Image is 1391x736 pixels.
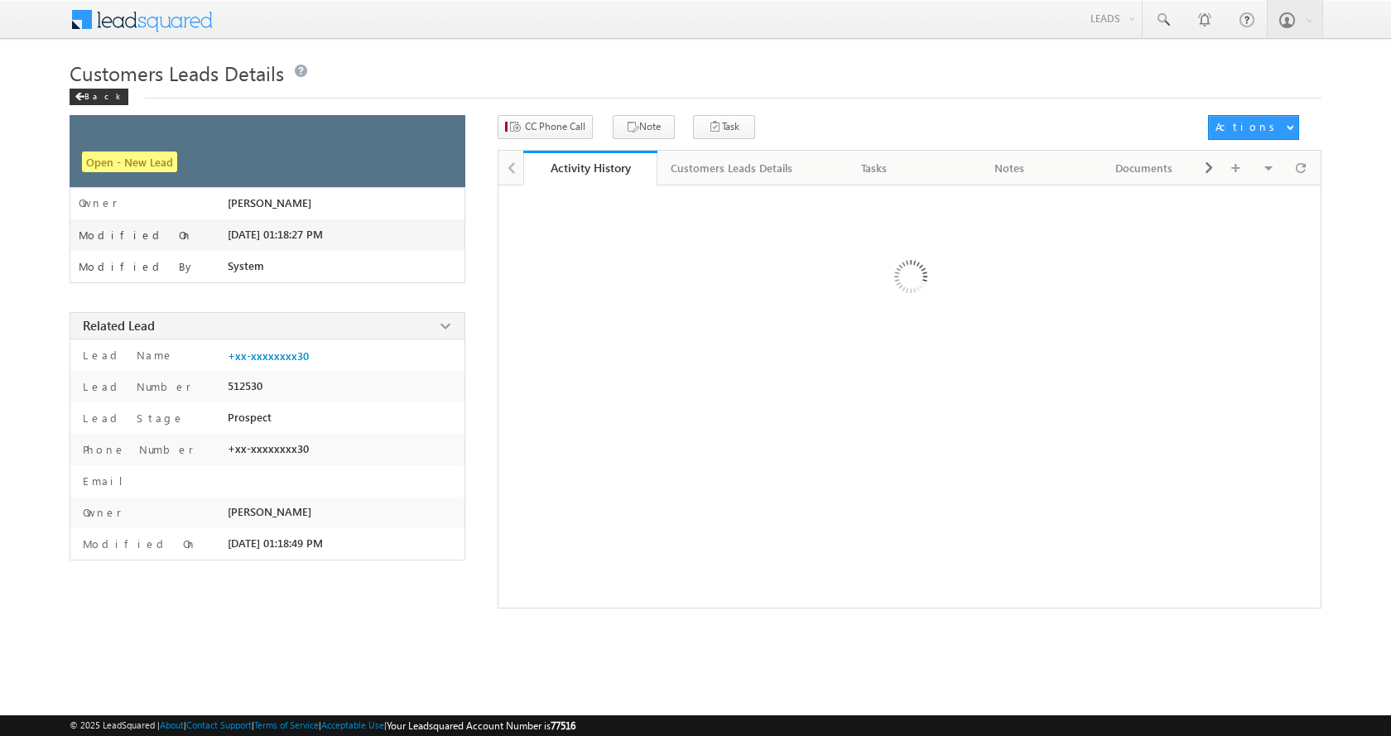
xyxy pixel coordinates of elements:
[824,194,995,365] img: Loading ...
[79,228,193,242] label: Modified On
[693,115,755,139] button: Task
[1090,158,1197,178] div: Documents
[70,60,284,86] span: Customers Leads Details
[254,719,319,730] a: Terms of Service
[79,474,136,488] label: Email
[228,536,323,550] span: [DATE] 01:18:49 PM
[1077,151,1212,185] a: Documents
[79,348,174,363] label: Lead Name
[79,411,185,426] label: Lead Stage
[228,196,311,209] span: [PERSON_NAME]
[228,349,309,363] a: +xx-xxxxxxxx30
[228,411,272,424] span: Prospect
[79,442,194,457] label: Phone Number
[228,228,323,241] span: [DATE] 01:18:27 PM
[82,152,177,172] span: Open - New Lead
[613,115,675,139] button: Note
[1215,119,1281,134] div: Actions
[70,89,128,105] div: Back
[955,158,1062,178] div: Notes
[536,160,646,176] div: Activity History
[821,158,927,178] div: Tasks
[228,505,311,518] span: [PERSON_NAME]
[525,119,585,134] span: CC Phone Call
[671,158,792,178] div: Customers Leads Details
[387,719,575,732] span: Your Leadsquared Account Number is
[321,719,384,730] a: Acceptable Use
[79,196,118,209] label: Owner
[523,151,658,185] a: Activity History
[79,260,195,273] label: Modified By
[657,151,807,185] a: Customers Leads Details
[79,536,197,551] label: Modified On
[228,442,309,455] span: +xx-xxxxxxxx30
[79,505,122,520] label: Owner
[186,719,252,730] a: Contact Support
[228,379,262,392] span: 512530
[70,718,575,734] span: © 2025 LeadSquared | | | | |
[160,719,184,730] a: About
[83,317,155,334] span: Related Lead
[942,151,1077,185] a: Notes
[79,379,191,394] label: Lead Number
[551,719,575,732] span: 77516
[1208,115,1299,140] button: Actions
[498,115,593,139] button: CC Phone Call
[807,151,942,185] a: Tasks
[228,259,264,272] span: System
